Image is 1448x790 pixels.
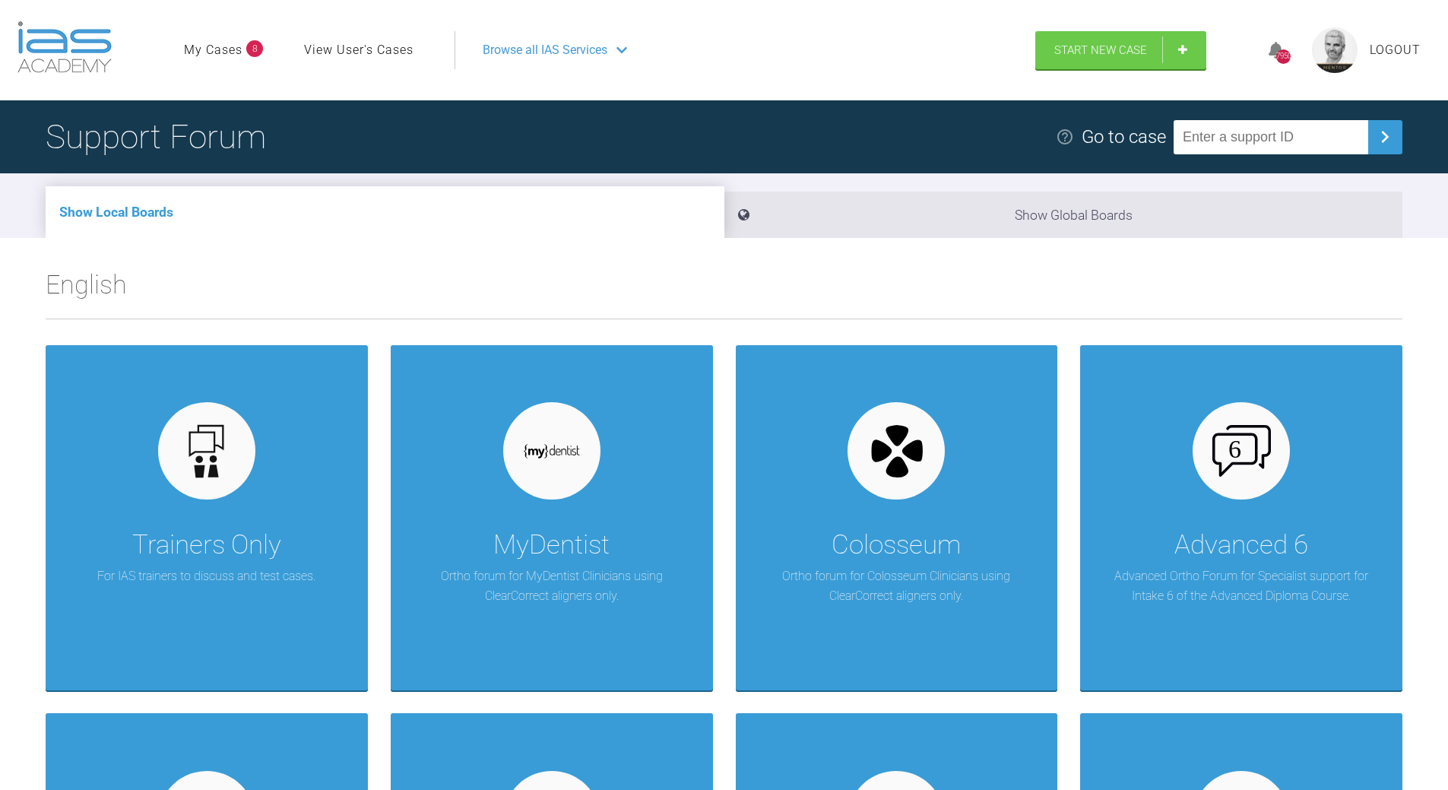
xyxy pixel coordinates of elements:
p: Ortho forum for Colosseum Clinicians using ClearCorrect aligners only. [759,566,1035,605]
img: default.3be3f38f.svg [177,422,236,481]
a: MyDentistOrtho forum for MyDentist Clinicians using ClearCorrect aligners only. [391,345,713,690]
div: MyDentist [493,524,610,566]
input: Enter a support ID [1174,120,1368,154]
img: profile.png [1312,27,1358,73]
a: Advanced 6Advanced Ortho Forum for Specialist support for Intake 6 of the Advanced Diploma Course. [1080,345,1402,690]
img: help.e70b9f3d.svg [1056,128,1074,146]
div: Advanced 6 [1174,524,1308,566]
a: View User's Cases [304,40,413,60]
span: Browse all IAS Services [483,40,607,60]
img: logo-light.3e3ef733.png [17,21,112,73]
div: Go to case [1082,122,1166,151]
a: ColosseumOrtho forum for Colosseum Clinicians using ClearCorrect aligners only. [736,345,1058,690]
a: Trainers OnlyFor IAS trainers to discuss and test cases. [46,345,368,690]
p: For IAS trainers to discuss and test cases. [97,566,315,586]
img: colosseum.3af2006a.svg [867,421,926,481]
h1: Support Forum [46,110,266,163]
li: Show Global Boards [724,192,1403,238]
img: chevronRight.28bd32b0.svg [1373,125,1397,149]
div: Colosseum [832,524,961,566]
li: Show Local Boards [46,186,724,238]
a: Logout [1370,40,1421,60]
span: Start New Case [1054,43,1147,57]
span: 8 [246,40,263,57]
p: Advanced Ortho Forum for Specialist support for Intake 6 of the Advanced Diploma Course. [1103,566,1380,605]
h2: English [46,264,1402,319]
p: Ortho forum for MyDentist Clinicians using ClearCorrect aligners only. [413,566,690,605]
img: advanced-6.cf6970cb.svg [1212,425,1271,477]
a: Start New Case [1035,31,1206,69]
img: mydentist.1050c378.svg [522,443,581,459]
div: Trainers Only [132,524,281,566]
div: 7950 [1276,49,1291,64]
a: My Cases [184,40,242,60]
